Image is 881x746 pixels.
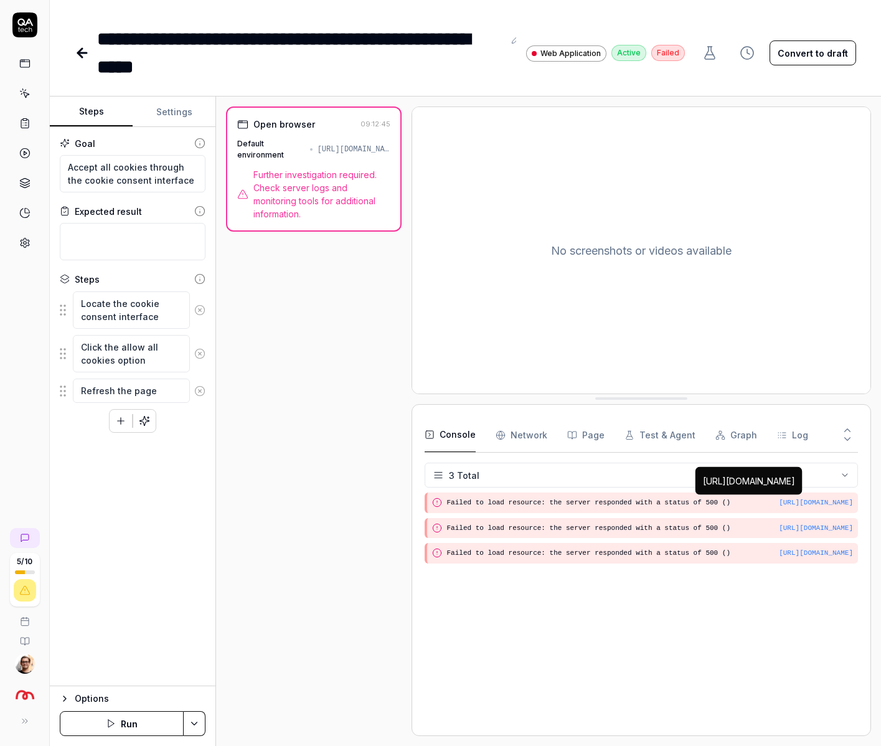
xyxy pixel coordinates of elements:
[360,120,390,128] time: 09:12:45
[60,378,205,404] div: Suggestions
[60,711,184,736] button: Run
[5,626,44,646] a: Documentation
[75,205,142,218] div: Expected result
[447,498,853,508] pre: Failed to load resource: the server responded with a status of 500 ()
[447,548,853,559] pre: Failed to load resource: the server responded with a status of 500 ()
[190,298,210,323] button: Remove step
[624,418,695,453] button: Test & Agent
[318,144,390,155] div: [URL][DOMAIN_NAME]
[253,118,315,131] div: Open browser
[15,654,35,674] img: 704fe57e-bae9-4a0d-8bcb-c4203d9f0bb2.jpeg
[60,291,205,329] div: Suggestions
[5,674,44,709] button: Sambla Logo
[50,97,133,127] button: Steps
[237,138,305,161] div: Default environment
[10,528,40,548] a: New conversation
[60,334,205,373] div: Suggestions
[526,45,606,62] a: Web Application
[14,684,36,706] img: Sambla Logo
[651,45,685,61] div: Failed
[715,418,757,453] button: Graph
[540,48,601,59] span: Web Application
[779,523,853,534] button: [URL][DOMAIN_NAME]
[133,97,215,127] button: Settings
[703,475,795,488] div: [URL][DOMAIN_NAME]
[17,558,32,565] span: 5 / 10
[412,107,870,394] div: No screenshots or videos available
[770,40,856,65] button: Convert to draft
[779,498,853,508] button: [URL][DOMAIN_NAME]
[425,418,476,453] button: Console
[190,341,210,366] button: Remove step
[75,137,95,150] div: Goal
[611,45,646,61] div: Active
[777,418,808,453] button: Log
[567,418,605,453] button: Page
[75,273,100,286] div: Steps
[75,691,205,706] div: Options
[60,691,205,706] button: Options
[496,418,547,453] button: Network
[5,607,44,626] a: Book a call with us
[190,379,210,404] button: Remove step
[732,40,762,65] button: View version history
[779,548,853,559] button: [URL][DOMAIN_NAME]
[253,168,390,220] span: Further investigation required. Check server logs and monitoring tools for additional information.
[447,523,853,534] pre: Failed to load resource: the server responded with a status of 500 ()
